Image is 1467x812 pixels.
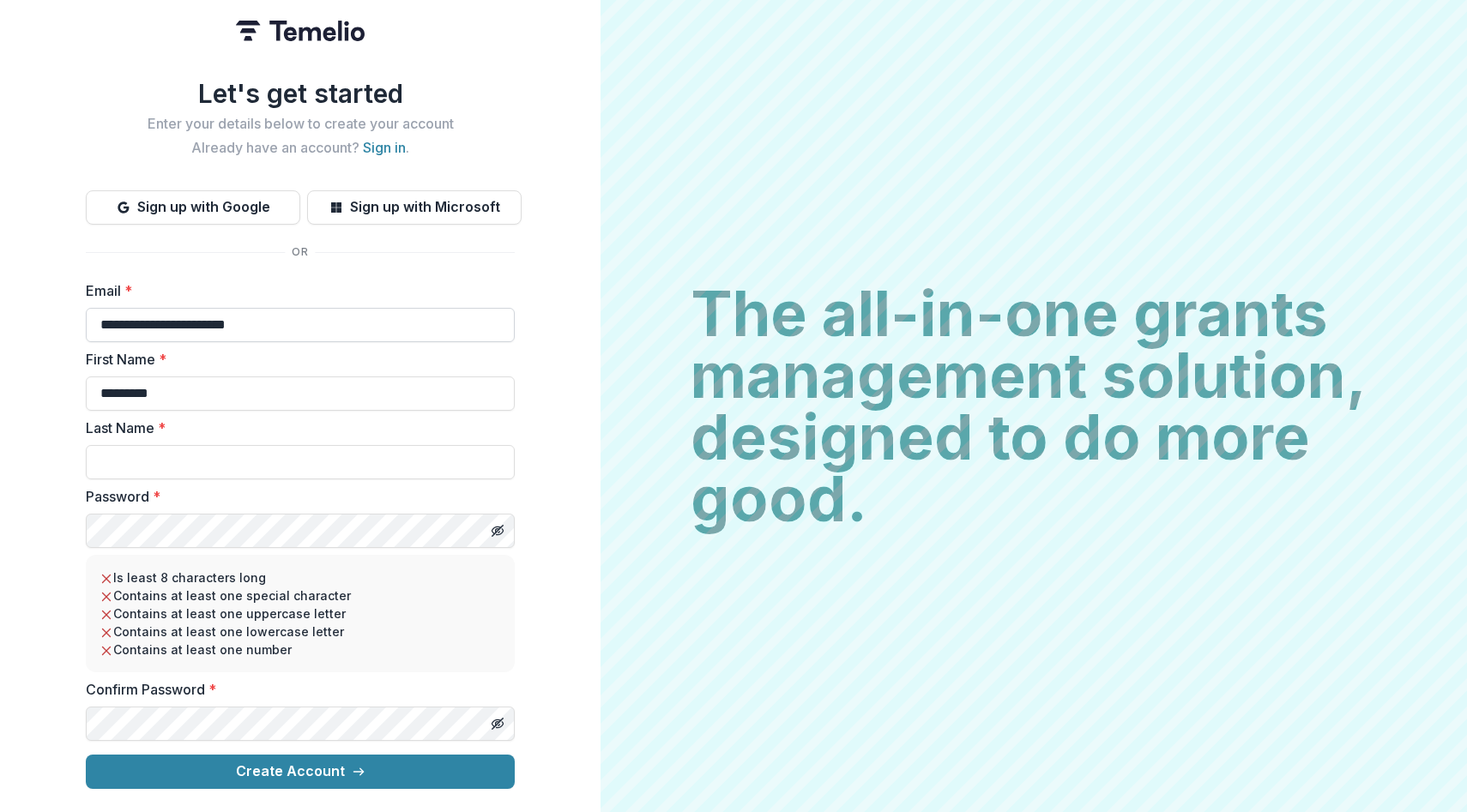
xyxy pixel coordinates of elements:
[484,517,511,544] button: Toggle password visibility
[86,190,300,225] button: Sign up with Google
[86,116,515,132] h2: Enter your details below to create your account
[86,349,504,370] label: First Name
[100,568,501,586] li: Is least 8 characters long
[86,418,504,438] label: Last Name
[100,623,501,641] li: Contains at least one lowercase letter
[100,641,501,659] li: Contains at least one number
[363,139,406,156] a: Sign in
[307,190,522,225] button: Sign up with Microsoft
[86,280,504,301] label: Email
[100,604,501,623] li: Contains at least one uppercase letter
[86,679,504,700] label: Confirm Password
[86,78,515,109] h1: Let's get started
[86,486,504,507] label: Password
[86,755,515,789] button: Create Account
[86,140,515,156] h2: Already have an account? .
[100,586,501,604] li: Contains at least one special character
[484,710,511,737] button: Toggle password visibility
[236,21,365,41] img: Temelio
